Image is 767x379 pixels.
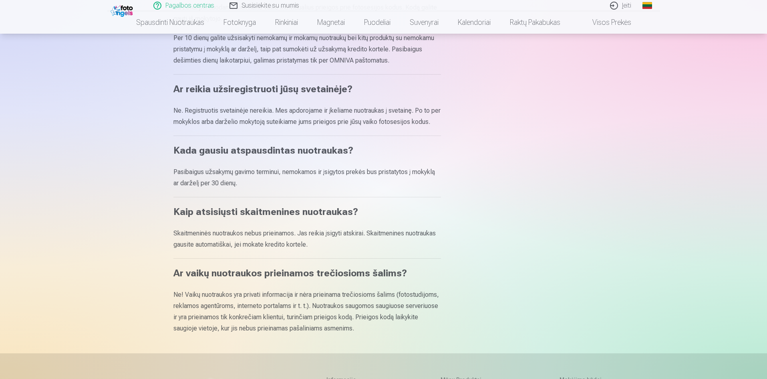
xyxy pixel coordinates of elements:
[111,3,135,17] img: /fa2
[214,11,266,34] a: Fotoknyga
[448,11,500,34] a: Kalendoriai
[173,32,441,66] p: Per 10 dienų galite užsisakyti nemokamų ir mokamų nuotraukų bei kitų produktų su nemokamu pristat...
[127,11,214,34] a: Spausdinti nuotraukas
[266,11,308,34] a: Rinkiniai
[308,11,354,34] a: Magnetai
[570,11,641,34] a: Visos prekės
[173,289,441,334] p: Ne! Vaikų nuotraukos yra privati informacija ir nėra prieinama trečiosioms šalims (fotostudijoms,...
[173,166,441,189] p: Pasibaigus užsakymų gavimo terminui, nemokamos ir įsigytos prekės bus pristatytos į mokyklą ar da...
[173,228,441,250] p: Skaitmeninės nuotraukos nebus prieinamos. Jas reikia įsigyti atskirai. Skaitmenines nuotraukas ga...
[400,11,448,34] a: Suvenyrai
[354,11,400,34] a: Puodeliai
[173,105,441,128] p: Ne. Registruotis svetainėje nereikia. Mes apdorojame ir įkeliame nuotraukas į svetainę. Po to per...
[500,11,570,34] a: Raktų pakabukas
